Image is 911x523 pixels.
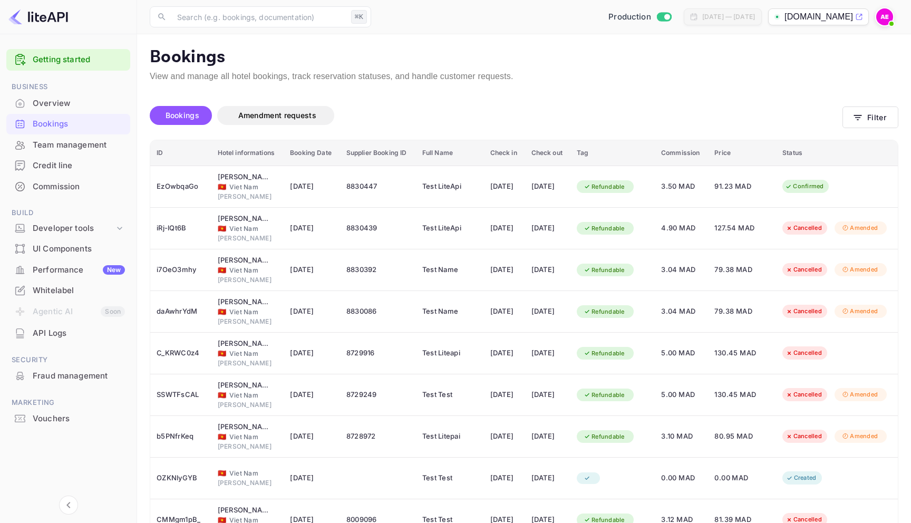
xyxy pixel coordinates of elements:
div: [PERSON_NAME] [218,359,278,368]
a: Team management [6,135,130,154]
div: Amended [835,221,885,235]
div: [DATE] [531,345,564,362]
div: Cancelled [779,430,829,443]
div: Overview [6,93,130,114]
span: [DATE] [290,222,334,234]
div: Viet Nam [218,224,278,234]
div: UI Components [6,239,130,259]
div: Cancelled [779,221,829,235]
div: Whitelabel [6,280,130,301]
a: UI Components [6,239,130,258]
a: Vouchers [6,409,130,428]
div: Vouchers [33,413,125,425]
span: [DATE] [290,472,334,484]
div: iRj-lQt6B [157,220,205,237]
div: 8830447 [346,178,410,195]
th: Check out [525,140,570,166]
span: Viet Nam [218,433,226,440]
a: Whitelabel [6,280,130,300]
div: Test LiteApi [422,178,475,195]
span: Viet Nam [218,470,226,477]
span: Production [608,11,651,23]
div: [DATE] [490,220,519,237]
div: Developer tools [33,222,114,235]
div: Test Test [422,386,475,403]
span: [DATE] [290,264,334,276]
div: OZKNlyGYB [157,470,205,487]
div: 8729249 [346,386,410,403]
div: Viet Nam [218,266,278,275]
div: Viet Nam [218,307,278,317]
a: Fraud management [6,366,130,385]
div: [PERSON_NAME] [218,478,278,488]
div: Team management [33,139,125,151]
span: 5.00 MAD [661,389,702,401]
div: 8830086 [346,303,410,320]
div: Test Litepai [422,428,475,445]
div: Refundable [577,180,632,193]
span: Viet Nam [218,392,226,399]
img: achraf Elkhaier [876,8,893,25]
div: Bookings [33,118,125,130]
a: Commission [6,177,130,196]
span: 3.50 MAD [661,181,702,192]
div: SSWTFsCAL [157,386,205,403]
th: Supplier Booking ID [340,140,416,166]
div: Trieu Dang Hotel [218,380,270,391]
div: API Logs [6,323,130,344]
span: 91.23 MAD [714,181,767,192]
a: Overview [6,93,130,113]
div: Trieu Dang Hotel [218,297,270,307]
div: Getting started [6,49,130,71]
th: Status [776,140,898,166]
span: 79.38 MAD [714,306,767,317]
div: Viet Nam [218,469,278,478]
div: Fraud management [33,370,125,382]
div: [DATE] [490,428,519,445]
span: Viet Nam [218,183,226,190]
span: [DATE] [290,347,334,359]
div: Test Liteapi [422,345,475,362]
div: C_KRWC0z4 [157,345,205,362]
div: Trieu Dang Hotel [218,172,270,182]
div: [PERSON_NAME] [218,442,278,451]
div: 8728972 [346,428,410,445]
div: Amended [835,305,885,318]
span: Amendment requests [238,111,316,120]
span: 127.54 MAD [714,222,767,234]
a: Credit line [6,156,130,175]
th: Tag [570,140,655,166]
th: Commission [655,140,708,166]
div: Team management [6,135,130,156]
div: [DATE] [490,178,519,195]
div: EzOwbqaGo [157,178,205,195]
p: [DOMAIN_NAME] [784,11,853,23]
span: 79.38 MAD [714,264,767,276]
p: View and manage all hotel bookings, track reservation statuses, and handle customer requests. [150,70,898,83]
div: [DATE] [490,386,519,403]
span: [DATE] [290,431,334,442]
div: [DATE] [531,428,564,445]
span: 3.04 MAD [661,306,702,317]
div: Overview [33,98,125,110]
div: Amended [835,430,885,443]
span: Viet Nam [218,308,226,315]
span: Viet Nam [218,350,226,357]
span: 3.10 MAD [661,431,702,442]
span: Viet Nam [218,225,226,232]
div: b5PNfrKeq [157,428,205,445]
div: Refundable [577,347,632,360]
div: [DATE] [490,345,519,362]
a: Bookings [6,114,130,133]
div: [DATE] [490,303,519,320]
a: Getting started [33,54,125,66]
div: Trieu Dang Hotel [218,214,270,224]
div: account-settings tabs [150,106,842,125]
div: Refundable [577,264,632,277]
div: [PERSON_NAME] [218,192,278,201]
div: Commission [33,181,125,193]
div: [PERSON_NAME] [218,234,278,243]
div: 8830392 [346,261,410,278]
a: API Logs [6,323,130,343]
div: Cancelled [779,305,829,318]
